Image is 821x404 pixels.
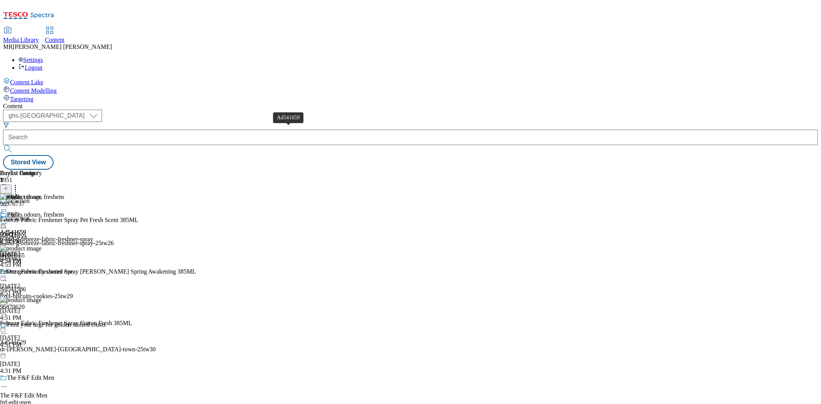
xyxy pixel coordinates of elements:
span: Content Lake [10,79,43,85]
a: Settings [18,57,43,63]
a: Content Lake [3,77,818,86]
input: Search [3,130,818,145]
span: Content [45,37,65,43]
span: Targeting [10,96,33,102]
a: Logout [18,64,42,71]
div: Content [3,103,818,110]
button: Stored View [3,155,54,170]
div: The F&F Edit Men [7,374,54,381]
a: Content [45,27,65,43]
span: MR [3,43,13,50]
span: Media Library [3,37,39,43]
span: [PERSON_NAME] [PERSON_NAME] [13,43,112,50]
a: Media Library [3,27,39,43]
span: Content Modelling [10,87,57,94]
a: Targeting [3,94,818,103]
svg: Search Filters [3,122,9,128]
a: Content Modelling [3,86,818,94]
